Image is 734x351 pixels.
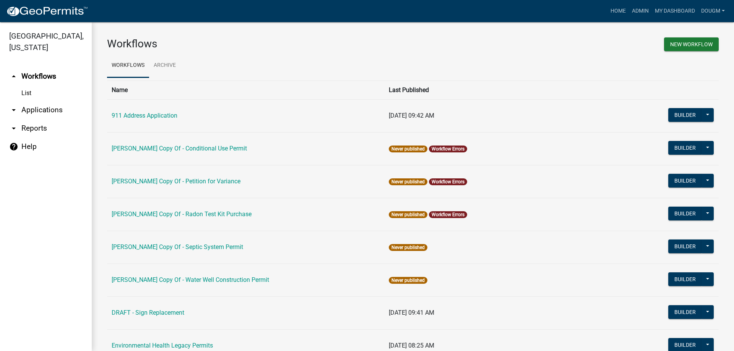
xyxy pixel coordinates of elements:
[112,243,243,251] a: [PERSON_NAME] Copy Of - Septic System Permit
[389,146,427,152] span: Never published
[112,145,247,152] a: [PERSON_NAME] Copy Of - Conditional Use Permit
[149,53,180,78] a: Archive
[112,342,213,349] a: Environmental Health Legacy Permits
[668,305,702,319] button: Builder
[668,108,702,122] button: Builder
[112,210,252,218] a: [PERSON_NAME] Copy Of - Radon Test Kit Purchase
[107,37,407,50] h3: Workflows
[9,124,18,133] i: arrow_drop_down
[389,244,427,251] span: Never published
[664,37,719,51] button: New Workflow
[389,112,434,119] span: [DATE] 09:42 AM
[389,309,434,316] span: [DATE] 09:41 AM
[9,105,18,115] i: arrow_drop_down
[389,277,427,284] span: Never published
[668,207,702,220] button: Builder
[668,239,702,253] button: Builder
[652,4,698,18] a: My Dashboard
[607,4,629,18] a: Home
[107,81,384,99] th: Name
[389,342,434,349] span: [DATE] 08:25 AM
[9,72,18,81] i: arrow_drop_up
[384,81,627,99] th: Last Published
[432,179,464,184] a: Workflow Errors
[112,309,184,316] a: DRAFT - Sign Replacement
[112,178,240,185] a: [PERSON_NAME] Copy Of - Petition for Variance
[668,272,702,286] button: Builder
[389,178,427,185] span: Never published
[112,112,177,119] a: 911 Address Application
[668,141,702,155] button: Builder
[629,4,652,18] a: Admin
[432,212,464,217] a: Workflow Errors
[432,146,464,152] a: Workflow Errors
[112,276,269,283] a: [PERSON_NAME] Copy Of - Water Well Construction Permit
[9,142,18,151] i: help
[107,53,149,78] a: Workflows
[698,4,728,18] a: Dougm
[668,174,702,188] button: Builder
[389,211,427,218] span: Never published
